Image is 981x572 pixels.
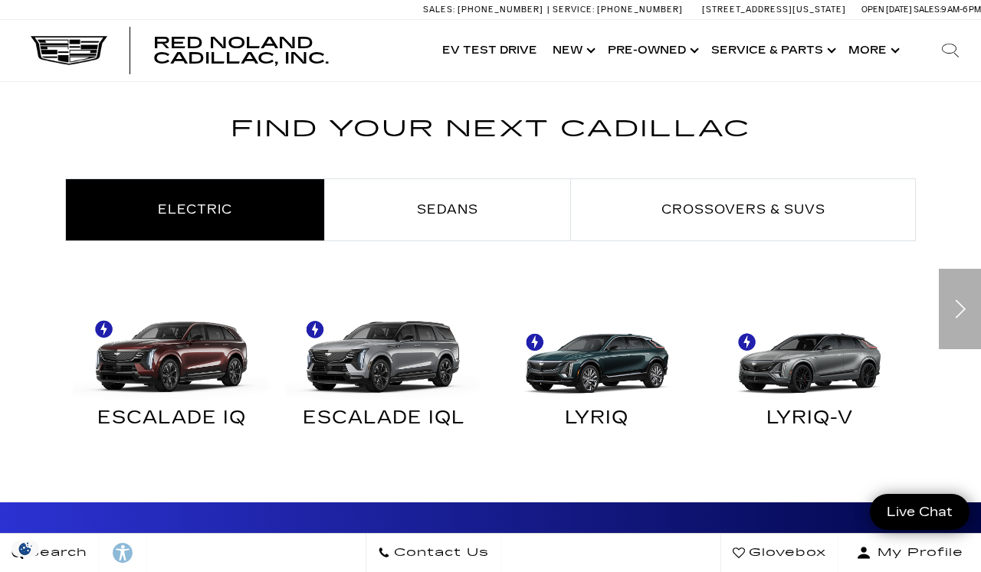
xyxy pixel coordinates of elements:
[8,541,43,557] img: Opt-Out Icon
[458,5,543,15] span: [PHONE_NUMBER]
[838,534,981,572] button: Open user profile menu
[366,534,501,572] a: Contact Us
[879,503,960,521] span: Live Chat
[290,411,480,431] div: ESCALADE IQL
[24,542,87,564] span: Search
[390,542,489,564] span: Contact Us
[153,34,329,67] span: Red Noland Cadillac, Inc.
[715,411,905,431] div: LYRIQ-V
[77,411,267,431] div: ESCALADE IQ
[158,202,232,217] span: Electric
[423,5,455,15] span: Sales:
[704,301,917,443] a: LYRIQ-V LYRIQ-V
[435,20,545,81] a: EV Test Drive
[597,5,683,15] span: [PHONE_NUMBER]
[545,20,600,81] a: New
[600,20,704,81] a: Pre-Owned
[702,5,846,15] a: [STREET_ADDRESS][US_STATE]
[65,301,278,443] a: ESCALADE IQ ESCALADE IQ
[66,179,324,240] a: Electric
[65,110,916,167] h2: Find Your Next Cadillac
[871,542,963,564] span: My Profile
[939,269,981,349] div: Next
[423,5,547,14] a: Sales: [PHONE_NUMBER]
[153,35,419,66] a: Red Noland Cadillac, Inc.
[553,5,595,15] span: Service:
[914,5,941,15] span: Sales:
[870,494,970,530] a: Live Chat
[502,411,692,431] div: LYRIQ
[661,202,825,217] span: Crossovers & SUVs
[286,301,484,400] img: ESCALADE IQL
[711,301,909,400] img: LYRIQ-V
[841,20,904,81] button: More
[73,301,271,400] img: ESCALADE IQ
[8,541,43,557] section: Click to Open Cookie Consent Modal
[704,20,841,81] a: Service & Parts
[498,301,696,400] img: LYRIQ
[547,5,687,14] a: Service: [PHONE_NUMBER]
[720,534,838,572] a: Glovebox
[941,5,981,15] span: 9 AM-6 PM
[571,179,915,240] a: Crossovers & SUVs
[745,542,826,564] span: Glovebox
[31,36,107,65] img: Cadillac Dark Logo with Cadillac White Text
[417,202,478,217] span: Sedans
[490,301,704,443] a: LYRIQ LYRIQ
[278,301,491,443] a: ESCALADE IQL ESCALADE IQL
[325,179,570,240] a: Sedans
[861,5,912,15] span: Open [DATE]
